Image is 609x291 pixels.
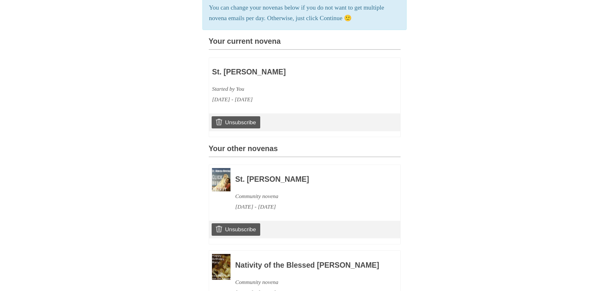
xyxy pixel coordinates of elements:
a: Unsubscribe [212,116,260,128]
div: [DATE] - [DATE] [235,202,383,212]
h3: St. [PERSON_NAME] [212,68,360,76]
h3: Nativity of the Blessed [PERSON_NAME] [235,261,383,270]
img: Novena image [212,168,230,191]
h3: Your current novena [209,37,401,50]
a: Unsubscribe [212,223,260,235]
img: Novena image [212,254,230,280]
div: Community novena [235,191,383,202]
h3: St. [PERSON_NAME] [235,175,383,184]
div: Community novena [235,277,383,287]
div: [DATE] - [DATE] [212,94,360,105]
h3: Your other novenas [209,145,401,157]
div: Started by You [212,84,360,94]
p: You can change your novenas below if you do not want to get multiple novena emails per day. Other... [209,3,400,24]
